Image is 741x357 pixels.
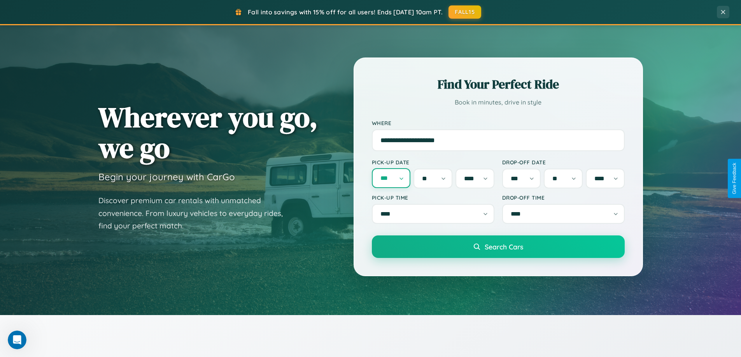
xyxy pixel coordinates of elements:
[98,171,235,183] h3: Begin your journey with CarGo
[248,8,443,16] span: Fall into savings with 15% off for all users! Ends [DATE] 10am PT.
[485,242,523,251] span: Search Cars
[98,194,293,232] p: Discover premium car rentals with unmatched convenience. From luxury vehicles to everyday rides, ...
[8,331,26,349] iframe: Intercom live chat
[372,194,494,201] label: Pick-up Time
[372,97,625,108] p: Book in minutes, drive in style
[502,159,625,165] label: Drop-off Date
[372,235,625,258] button: Search Cars
[502,194,625,201] label: Drop-off Time
[732,163,737,194] div: Give Feedback
[448,5,481,19] button: FALL15
[372,76,625,93] h2: Find Your Perfect Ride
[98,102,318,163] h1: Wherever you go, we go
[372,120,625,126] label: Where
[372,159,494,165] label: Pick-up Date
